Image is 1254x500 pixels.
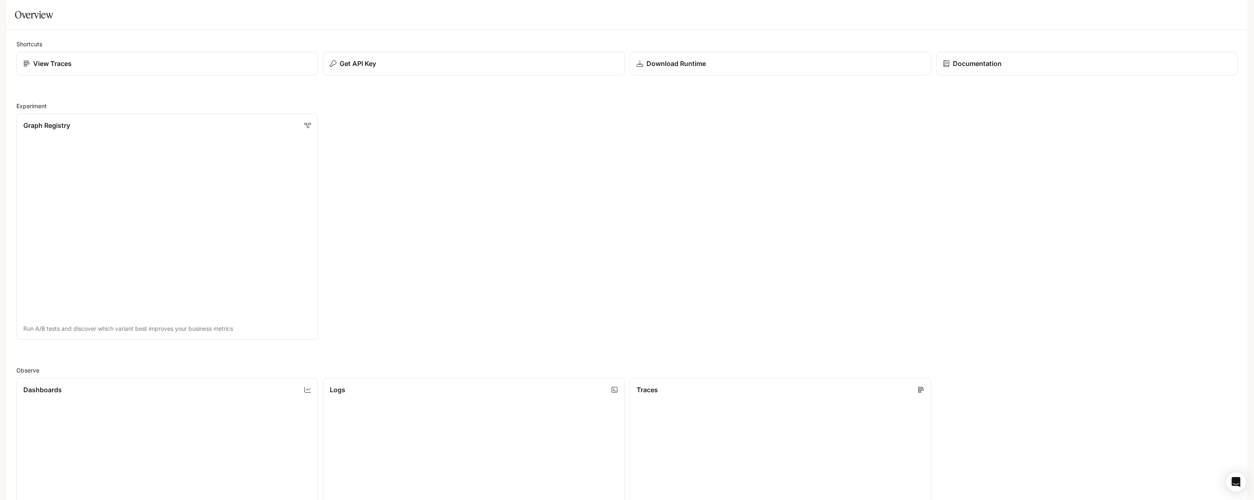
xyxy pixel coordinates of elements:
p: View Traces [33,59,72,68]
h2: Shortcuts [16,40,1238,48]
p: Logs [330,385,345,395]
p: Get API Key [340,59,376,68]
p: Documentation [953,59,1002,68]
a: View Traces [16,52,318,75]
button: Get API Key [323,52,624,75]
h2: Observe [16,366,1238,375]
p: Traces [637,385,658,395]
p: Run A/B tests and discover which variant best improves your business metrics [23,325,311,333]
div: Open Intercom Messenger [1226,472,1246,492]
p: Dashboards [23,385,62,395]
button: open drawer [6,4,21,19]
a: Graph RegistryRun A/B tests and discover which variant best improves your business metrics [16,114,318,340]
a: Documentation [936,52,1238,75]
p: Graph Registry [23,120,70,130]
a: Download Runtime [630,52,931,75]
p: Download Runtime [646,59,706,68]
h2: Experiment [16,102,1238,110]
h1: Overview [15,7,53,23]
